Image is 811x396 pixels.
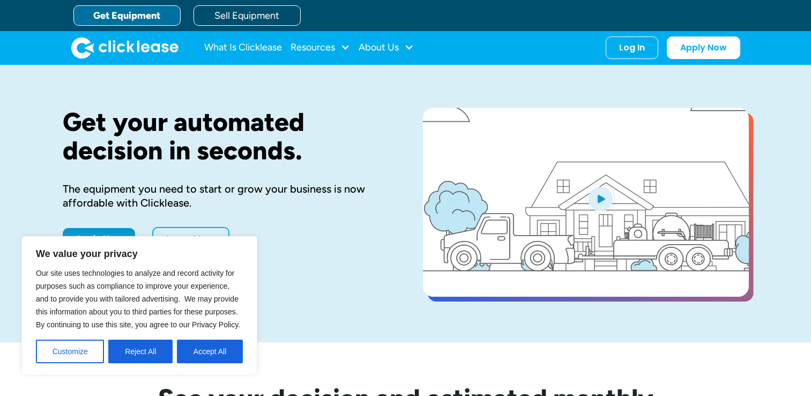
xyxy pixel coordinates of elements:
div: Log In [619,42,645,53]
div: The equipment you need to start or grow your business is now affordable with Clicklease. [63,182,389,210]
a: home [71,37,178,58]
a: Learn More [152,227,229,251]
button: Reject All [108,340,173,363]
img: Blue play button logo on a light blue circular background [586,184,615,214]
a: Sell Equipment [194,5,301,26]
a: Apply Now [667,36,740,59]
button: Customize [36,340,104,363]
a: Get Equipment [73,5,181,26]
button: Accept All [177,340,243,363]
div: About Us [359,37,414,58]
img: Clicklease logo [71,37,178,58]
span: Our site uses technologies to analyze and record activity for purposes such as compliance to impr... [36,269,240,329]
div: Resources [291,37,350,58]
h1: Get your automated decision in seconds. [63,108,389,165]
a: open lightbox [423,108,749,297]
p: We value your privacy [36,247,243,260]
div: We value your privacy [21,236,257,375]
a: Apply Now [63,228,135,250]
a: What Is Clicklease [204,37,282,58]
